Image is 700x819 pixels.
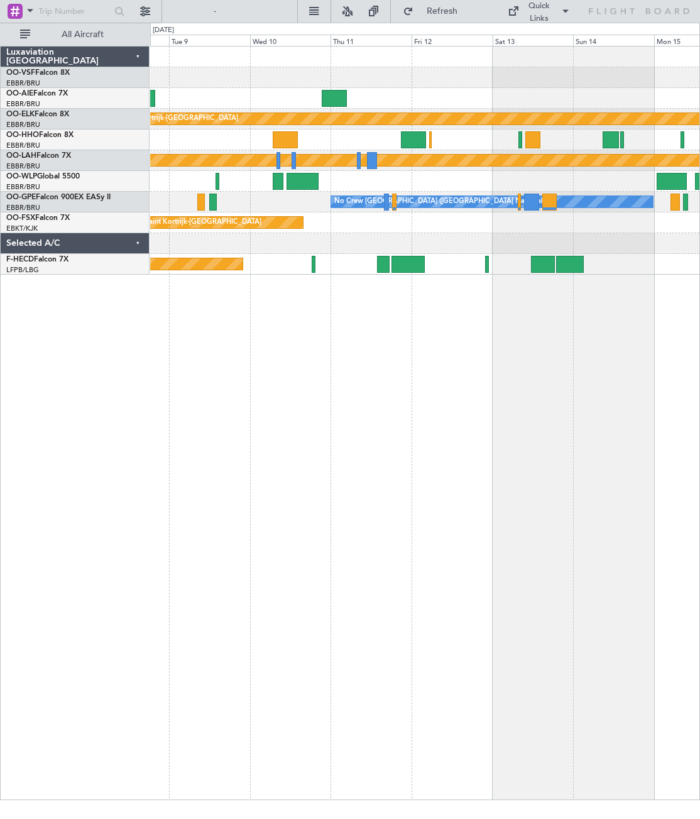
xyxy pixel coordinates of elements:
[6,214,70,222] a: OO-FSXFalcon 7X
[38,2,111,21] input: Trip Number
[6,120,40,129] a: EBBR/BRU
[250,35,331,46] div: Wed 10
[6,99,40,109] a: EBBR/BRU
[6,173,80,180] a: OO-WLPGlobal 5500
[397,1,473,21] button: Refresh
[6,194,111,201] a: OO-GPEFalcon 900EX EASy II
[14,25,136,45] button: All Aircraft
[6,203,40,212] a: EBBR/BRU
[115,213,261,232] div: Planned Maint Kortrijk-[GEOGRAPHIC_DATA]
[6,152,71,160] a: OO-LAHFalcon 7X
[493,35,574,46] div: Sat 13
[6,194,36,201] span: OO-GPE
[6,256,68,263] a: F-HECDFalcon 7X
[501,1,577,21] button: Quick Links
[6,224,38,233] a: EBKT/KJK
[6,162,40,171] a: EBBR/BRU
[6,173,37,180] span: OO-WLP
[6,69,70,77] a: OO-VSFFalcon 8X
[6,69,35,77] span: OO-VSF
[412,35,493,46] div: Fri 12
[6,131,74,139] a: OO-HHOFalcon 8X
[6,141,40,150] a: EBBR/BRU
[6,111,69,118] a: OO-ELKFalcon 8X
[6,214,35,222] span: OO-FSX
[153,25,174,36] div: [DATE]
[416,7,469,16] span: Refresh
[6,182,40,192] a: EBBR/BRU
[6,265,39,275] a: LFPB/LBG
[573,35,654,46] div: Sun 14
[169,35,250,46] div: Tue 9
[331,35,412,46] div: Thu 11
[6,111,35,118] span: OO-ELK
[334,192,545,211] div: No Crew [GEOGRAPHIC_DATA] ([GEOGRAPHIC_DATA] National)
[6,131,39,139] span: OO-HHO
[6,90,33,97] span: OO-AIE
[6,79,40,88] a: EBBR/BRU
[6,256,34,263] span: F-HECD
[6,90,68,97] a: OO-AIEFalcon 7X
[6,152,36,160] span: OO-LAH
[92,109,238,128] div: Planned Maint Kortrijk-[GEOGRAPHIC_DATA]
[33,30,133,39] span: All Aircraft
